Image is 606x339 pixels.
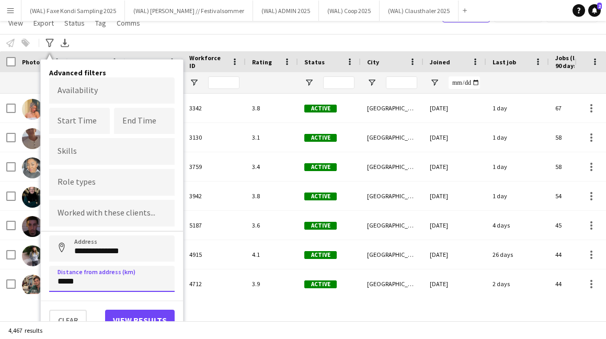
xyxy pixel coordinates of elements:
div: 1 day [486,152,549,181]
div: 3.1 [246,123,298,152]
div: [GEOGRAPHIC_DATA] [361,182,424,210]
div: [DATE] [424,94,486,122]
a: Export [29,16,58,30]
div: 1 day [486,94,549,122]
button: (WAL) Clausthaler 2025 [380,1,459,21]
a: Status [60,16,89,30]
button: Open Filter Menu [189,78,199,87]
h4: Advanced filters [49,68,175,77]
div: 3.8 [246,182,298,210]
div: 3.9 [246,269,298,298]
div: [GEOGRAPHIC_DATA] [361,211,424,240]
span: Status [304,58,325,66]
span: Workforce ID [189,54,227,70]
img: Yassine Wahab [22,216,43,237]
div: 3130 [183,123,246,152]
div: [GEOGRAPHIC_DATA] [361,152,424,181]
span: City [367,58,379,66]
button: (WAL) Faxe Kondi Sampling 2025 [21,1,125,21]
span: Active [304,193,337,200]
input: Joined Filter Input [449,76,480,89]
span: Tag [95,18,106,28]
span: Last job [493,58,516,66]
div: [GEOGRAPHIC_DATA] [361,123,424,152]
div: [DATE] [424,123,486,152]
div: 1 day [486,182,549,210]
input: Type to search skills... [58,146,166,156]
button: (WAL) [PERSON_NAME] // Festivalsommer [125,1,253,21]
div: 3.6 [246,211,298,240]
div: 4 days [486,211,549,240]
span: Jobs (last 90 days) [555,54,586,70]
div: 4712 [183,269,246,298]
div: 3942 [183,182,246,210]
span: Comms [117,18,140,28]
span: Active [304,134,337,142]
span: View [8,18,23,28]
div: 4.1 [246,240,298,269]
a: Tag [91,16,110,30]
div: [DATE] [424,211,486,240]
span: 2 [597,3,602,9]
img: Charlie Thomassen [22,128,43,149]
span: Rating [252,58,272,66]
span: Export [33,18,54,28]
span: Active [304,222,337,230]
div: 5187 [183,211,246,240]
div: 3.4 [246,152,298,181]
div: [GEOGRAPHIC_DATA] [361,269,424,298]
span: Photo [22,58,40,66]
div: [GEOGRAPHIC_DATA] [361,240,424,269]
div: [DATE] [424,240,486,269]
div: [DATE] [424,152,486,181]
button: (WAL) Coop 2025 [319,1,380,21]
a: View [4,16,27,30]
img: Hannah Ludivia Rotbæk Meling [22,99,43,120]
div: 3759 [183,152,246,181]
span: Status [64,18,85,28]
span: Active [304,105,337,112]
button: Open Filter Menu [430,78,439,87]
div: [DATE] [424,182,486,210]
app-action-btn: Export XLSX [59,37,71,49]
div: 4915 [183,240,246,269]
div: [DATE] [424,269,486,298]
button: Clear [49,310,87,331]
app-action-btn: Advanced filters [43,37,56,49]
input: Workforce ID Filter Input [208,76,239,89]
span: Active [304,280,337,288]
img: Wilmer Borgnes [22,275,43,296]
input: Status Filter Input [323,76,355,89]
button: (WAL) ADMIN 2025 [253,1,319,21]
span: Joined [430,58,450,66]
button: Open Filter Menu [304,78,314,87]
div: 3.8 [246,94,298,122]
input: Type to search clients... [58,209,166,218]
div: 2 days [486,269,549,298]
input: Type to search role types... [58,178,166,187]
div: 1 day [486,123,549,152]
div: 3342 [183,94,246,122]
a: Comms [112,16,144,30]
a: 2 [588,4,601,17]
button: Open Filter Menu [367,78,376,87]
button: View results [105,310,175,331]
img: Mille Berger [22,245,43,266]
img: Kasper André Melås [22,187,43,208]
span: First Name [74,58,106,66]
span: Active [304,163,337,171]
input: City Filter Input [386,76,417,89]
span: Last Name [132,58,163,66]
div: 26 days [486,240,549,269]
span: Active [304,251,337,259]
div: [GEOGRAPHIC_DATA] [361,94,424,122]
img: Daniela Alejandra Eriksen Stenvadet [22,157,43,178]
